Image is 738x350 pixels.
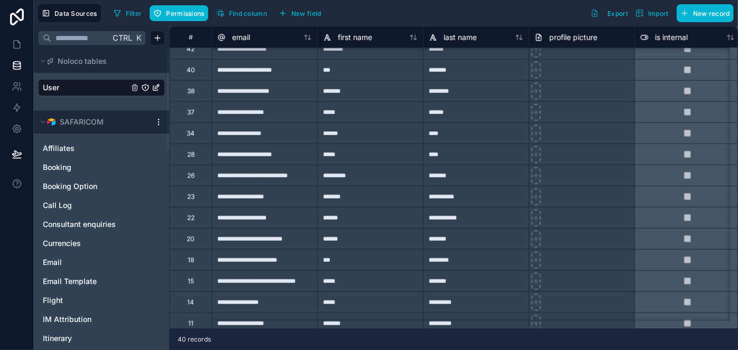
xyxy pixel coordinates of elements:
a: Affiliates [43,143,139,154]
div: Email Template [38,273,165,290]
div: 14 [187,298,194,307]
a: IM Attribution [43,314,139,325]
span: is internal [655,32,688,43]
div: 38 [187,87,195,96]
div: 34 [187,129,195,138]
div: Currencies [38,235,165,252]
a: Booking Option [43,181,139,192]
span: Ctrl [112,31,133,44]
img: Airtable Logo [47,118,56,126]
a: Consultant enquiries [43,219,139,230]
div: 28 [187,150,195,159]
button: New field [275,5,325,21]
div: Affiliates [38,140,165,157]
div: # [178,33,204,41]
span: last name [444,32,477,43]
div: 37 [187,108,195,117]
span: User [43,82,59,93]
span: 40 records [178,335,211,344]
span: Itinerary [43,333,72,344]
span: email [232,32,250,43]
div: User [38,79,165,96]
div: Call Log [38,197,165,214]
button: Export [587,4,632,22]
a: New record [672,4,734,22]
a: Permissions [150,5,212,21]
span: Email Template [43,276,97,287]
div: 22 [187,214,195,222]
span: Affiliates [43,143,75,154]
span: first name [338,32,372,43]
div: Booking [38,159,165,176]
span: Call Log [43,200,72,211]
span: New record [693,10,730,17]
span: Booking Option [43,181,97,192]
div: Flight [38,292,165,309]
div: 40 [187,66,195,74]
a: User [43,82,128,93]
span: Booking [43,162,71,173]
button: New record [677,4,734,22]
button: Noloco tables [38,54,159,69]
span: IM Attribution [43,314,91,325]
div: Consultant enquiries [38,216,165,233]
a: Flight [43,295,139,306]
div: 42 [187,45,195,53]
button: Airtable LogoSAFARICOM [38,115,150,129]
div: Email [38,254,165,271]
div: IM Attribution [38,311,165,328]
div: 11 [188,319,193,328]
span: Flight [43,295,63,306]
div: Itinerary [38,330,165,347]
div: Booking Option [38,178,165,195]
div: 23 [187,193,195,201]
span: Data Sources [54,10,97,17]
a: Currencies [43,238,139,249]
span: Email [43,257,62,268]
div: 15 [188,277,194,286]
span: Filter [126,10,142,17]
span: Noloco tables [58,56,107,67]
button: Permissions [150,5,208,21]
a: Email Template [43,276,139,287]
a: Booking [43,162,139,173]
div: 26 [187,172,195,180]
span: K [135,34,142,42]
span: Import [648,10,669,17]
div: 18 [188,256,194,264]
span: Permissions [166,10,204,17]
span: Consultant enquiries [43,219,116,230]
span: profile picture [549,32,597,43]
button: Import [632,4,672,22]
a: Itinerary [43,333,139,344]
span: Export [607,10,628,17]
a: Email [43,257,139,268]
span: Currencies [43,238,81,249]
button: Find column [213,5,271,21]
button: Data Sources [38,4,101,22]
span: SAFARICOM [60,117,104,127]
div: 20 [187,235,195,243]
a: Call Log [43,200,139,211]
button: Filter [109,5,146,21]
span: Find column [229,10,267,17]
span: New field [291,10,321,17]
